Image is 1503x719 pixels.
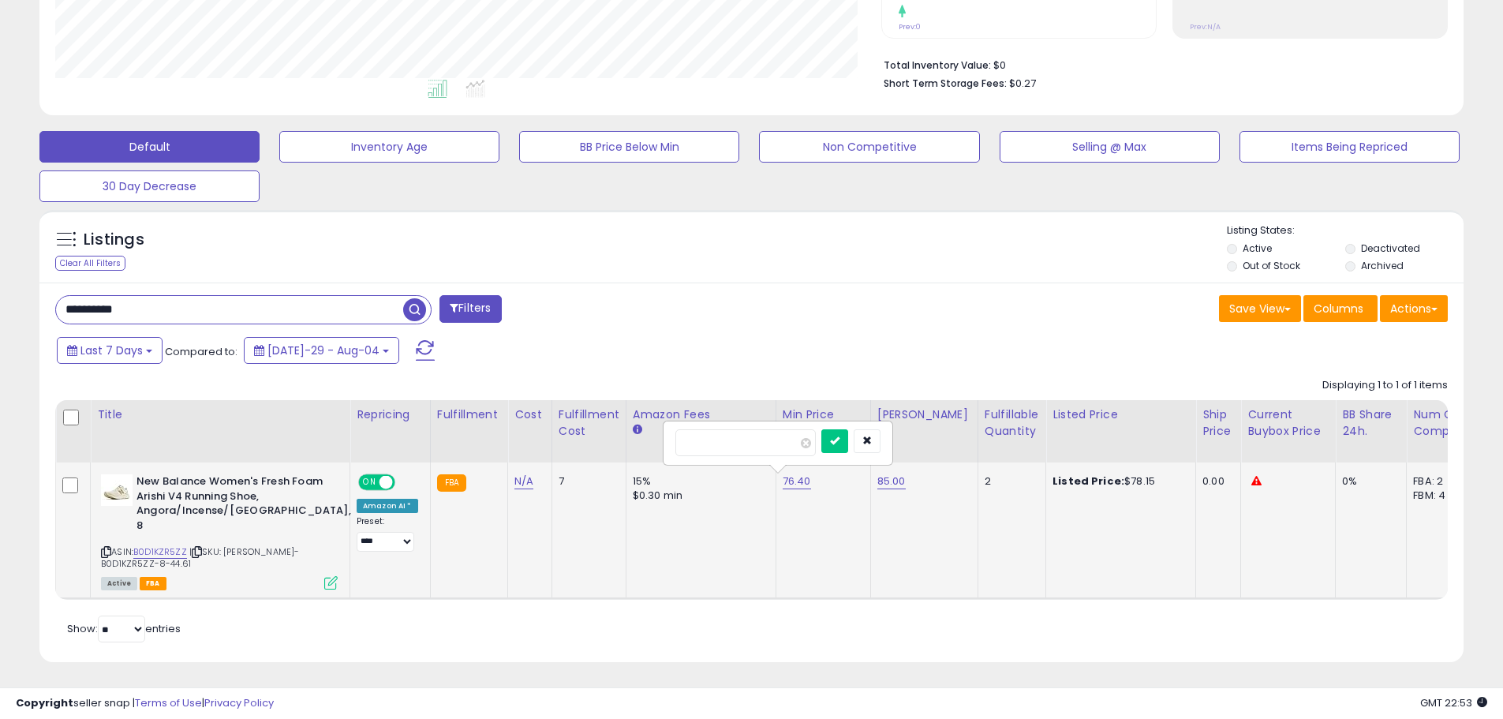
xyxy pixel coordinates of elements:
div: 2 [985,474,1034,489]
div: [PERSON_NAME] [877,406,971,423]
a: Privacy Policy [204,695,274,710]
span: Show: entries [67,621,181,636]
label: Archived [1361,259,1404,272]
b: Listed Price: [1052,474,1124,489]
div: 7 [559,474,614,489]
button: 30 Day Decrease [39,170,260,202]
a: 76.40 [783,474,811,489]
div: $78.15 [1052,474,1183,489]
span: Compared to: [165,344,237,359]
span: FBA [140,577,166,590]
button: Filters [439,295,501,323]
button: [DATE]-29 - Aug-04 [244,337,399,364]
div: FBM: 4 [1413,489,1465,503]
button: Selling @ Max [1000,131,1220,163]
div: Fulfillable Quantity [985,406,1039,440]
div: Fulfillment Cost [559,406,619,440]
li: $0 [884,54,1436,73]
div: Ship Price [1202,406,1234,440]
span: | SKU: [PERSON_NAME]-B0D1KZR5ZZ-8-44.61 [101,545,299,569]
div: Min Price [783,406,864,423]
button: Last 7 Days [57,337,163,364]
button: BB Price Below Min [519,131,739,163]
div: seller snap | | [16,696,274,711]
button: Inventory Age [279,131,499,163]
a: Terms of Use [135,695,202,710]
span: [DATE]-29 - Aug-04 [267,343,379,358]
strong: Copyright [16,695,73,710]
button: Default [39,131,260,163]
b: New Balance Women's Fresh Foam Arishi V4 Running Shoe, Angora/Incense/[GEOGRAPHIC_DATA], 8 [136,474,328,537]
small: Prev: 0 [899,22,921,32]
small: Amazon Fees. [633,423,642,437]
div: Preset: [357,516,418,552]
div: $0.30 min [633,489,764,503]
div: 0% [1342,474,1394,489]
p: Listing States: [1227,223,1464,238]
small: FBA [437,474,466,492]
div: Fulfillment [437,406,501,423]
span: Last 7 Days [80,343,143,358]
small: Prev: N/A [1190,22,1221,32]
img: 31HHriqn8jL._SL40_.jpg [101,474,133,506]
div: ASIN: [101,474,338,588]
span: Columns [1314,301,1363,316]
div: Num of Comp. [1413,406,1471,440]
span: $0.27 [1009,76,1036,91]
div: 15% [633,474,764,489]
a: 85.00 [877,474,906,489]
span: 2025-08-12 22:53 GMT [1420,695,1487,710]
label: Deactivated [1361,242,1420,255]
div: Title [97,406,343,423]
div: Current Buybox Price [1247,406,1329,440]
div: Amazon AI * [357,499,418,513]
span: All listings currently available for purchase on Amazon [101,577,137,590]
a: B0D1KZR5ZZ [133,545,187,559]
h5: Listings [84,229,144,251]
div: Listed Price [1052,406,1189,423]
div: Amazon Fees [633,406,769,423]
button: Actions [1380,295,1448,322]
b: Short Term Storage Fees: [884,77,1007,90]
button: Items Being Repriced [1239,131,1460,163]
b: Total Inventory Value: [884,58,991,72]
div: BB Share 24h. [1342,406,1400,440]
label: Active [1243,242,1272,255]
div: Cost [514,406,545,423]
button: Save View [1219,295,1301,322]
div: Repricing [357,406,424,423]
div: 0.00 [1202,474,1228,489]
div: Clear All Filters [55,256,125,271]
span: ON [360,476,379,489]
div: Displaying 1 to 1 of 1 items [1322,378,1448,393]
a: N/A [514,474,533,489]
div: FBA: 2 [1413,474,1465,489]
span: OFF [393,476,418,489]
button: Columns [1303,295,1378,322]
label: Out of Stock [1243,259,1300,272]
button: Non Competitive [759,131,979,163]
